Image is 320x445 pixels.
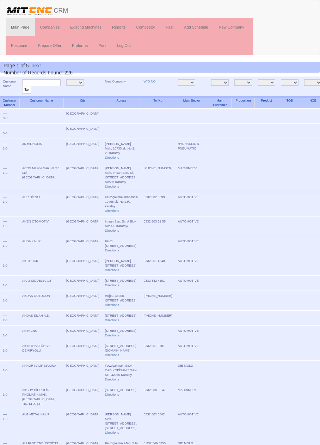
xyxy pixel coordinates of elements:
a: 0 [6,284,7,287]
td: 0332 238 06 47 [141,385,175,409]
td: [PERSON_NAME] Mah. İmsan San. Sit. [STREET_ADDRESS] No:2M Karatay [102,163,141,192]
a: Directions [105,318,119,322]
th: City [63,97,102,109]
td: [GEOGRAPHIC_DATA] [63,124,102,139]
a: Main Page [6,18,35,36]
td: [GEOGRAPHIC_DATA] [63,341,102,361]
td: HYDRAULIC & PNEUMATIC [175,139,208,163]
a: 1 [3,284,5,287]
td: AKDAŞ SİLAH A.Ş. [19,311,63,326]
a: 1 [3,171,5,175]
a: Directions [105,156,119,159]
td: [GEOGRAPHIC_DATA] [63,361,102,385]
td: [GEOGRAPHIC_DATA] [63,109,102,124]
td: Fevzi [STREET_ADDRESS] [102,236,141,256]
th: Customer Name [19,97,63,109]
td: AKKOR KALIP MAKİNA [19,361,63,385]
a: 1 [3,264,5,267]
td: AKIN TRAKTÖR VE DEMİRYOLU [19,341,63,361]
a: Directions [105,378,119,381]
td: [PERSON_NAME] Mah. 10733 sk. No.2. 2J Karatay [102,139,141,163]
a: ---- [3,195,7,199]
td: Fevziçakmak mahallesi 10465 sk. No:23/1 karatay [102,192,141,217]
a: 2 [3,147,5,150]
a: ---- [3,279,7,282]
td: [GEOGRAPHIC_DATA] [63,139,102,163]
td: 0332 502 0099 [141,192,175,217]
td: MACHINERY [175,163,208,192]
a: ---- [3,220,7,223]
td: ALG METAL KALIP [19,409,63,438]
td: AUTOMOTIVE [175,192,208,217]
td: AUTOMOTIVE [175,409,208,438]
a: ---- [3,413,7,416]
td: AHEN OTOMOTİV [19,217,63,236]
a: Directions [105,334,119,337]
a: Directions [105,353,119,357]
a: Directions [105,185,119,188]
a: 0 [6,318,7,322]
td: AUTOMOTIVE [175,341,208,361]
td: AKSOY HİDROLİK PNÖMATİK MAK. [GEOGRAPHIC_DATA]. TİC. LTD. ŞTİ [19,385,63,409]
a: New Company [214,18,250,36]
a: ---- [3,388,7,392]
td: İmsan San. Sit. A Blok No: 1/F Karatay/ [102,217,141,236]
a: Directions [105,209,119,213]
td: 0332 251 4640 [141,256,175,276]
a: 0 [6,171,7,175]
td: AUTOMOTIVE [175,217,208,236]
a: Directions [105,268,119,272]
a: Directions [105,229,119,232]
td: 0332 502 0542 [141,409,175,438]
td: [GEOGRAPHIC_DATA] [63,276,102,291]
td: [GEOGRAPHIC_DATA] [63,163,102,192]
td: AUTOMOTIVE [175,256,208,276]
a: ---- [3,166,7,170]
td: AER DİESEL [19,192,63,217]
td: 0332 251 0701 [141,341,175,361]
td: [STREET_ADDRESS][DOMAIN_NAME] [102,341,141,361]
th: TOB [278,97,301,109]
a: Past [160,18,179,36]
td: [PHONE_NUMBER] [141,291,175,311]
td: [STREET_ADDRESS] [102,276,141,291]
a: W/O NO [143,80,155,83]
a: 1 [3,349,5,352]
td: Fevziçakmak, SILA CAD KOBİSAN 3 SAN. SİT, 42050 Karatay [102,361,141,385]
span: Number of Records Found: 226 [4,63,73,75]
a: 1 [3,393,5,396]
td: Huğlu, 43208. [STREET_ADDRESS] [102,291,141,311]
input: filter [22,86,31,93]
a: 0 [6,132,7,135]
td: AKAY MODEL KALIP [19,276,63,291]
th: Main Customer [208,97,232,109]
td: [PHONE_NUMBER] [141,163,175,192]
img: header.png [6,6,54,16]
td: 3K HİDROLİK [19,139,63,163]
a: New Company [105,80,126,83]
th: Adress [102,97,141,109]
td: [PHONE_NUMBER] [141,311,175,326]
a: 0 [3,132,5,135]
a: 2 [3,299,5,302]
td: [PERSON_NAME][STREET_ADDRESS] [102,256,141,276]
a: Postpone [6,37,32,54]
a: Proforma [67,37,93,54]
a: Directions [105,284,119,287]
td: AHSA KALIP [19,236,63,256]
td: [GEOGRAPHIC_DATA] [63,192,102,217]
th: Product [255,97,278,109]
td: AUTOMOTIVE [175,326,208,341]
td: AUTOMOTIVE [175,276,208,291]
a: Existing Machines [65,18,107,36]
a: Directions [105,431,119,434]
td: [GEOGRAPHIC_DATA] [63,311,102,326]
a: ---- [3,127,7,130]
a: Competitor [131,18,160,36]
a: 0 [6,224,7,228]
a: CRM [0,0,73,18]
td: [GEOGRAPHIC_DATA] [63,326,102,341]
a: 1 [3,334,5,337]
a: ---- [3,112,7,115]
a: Print [93,37,112,54]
